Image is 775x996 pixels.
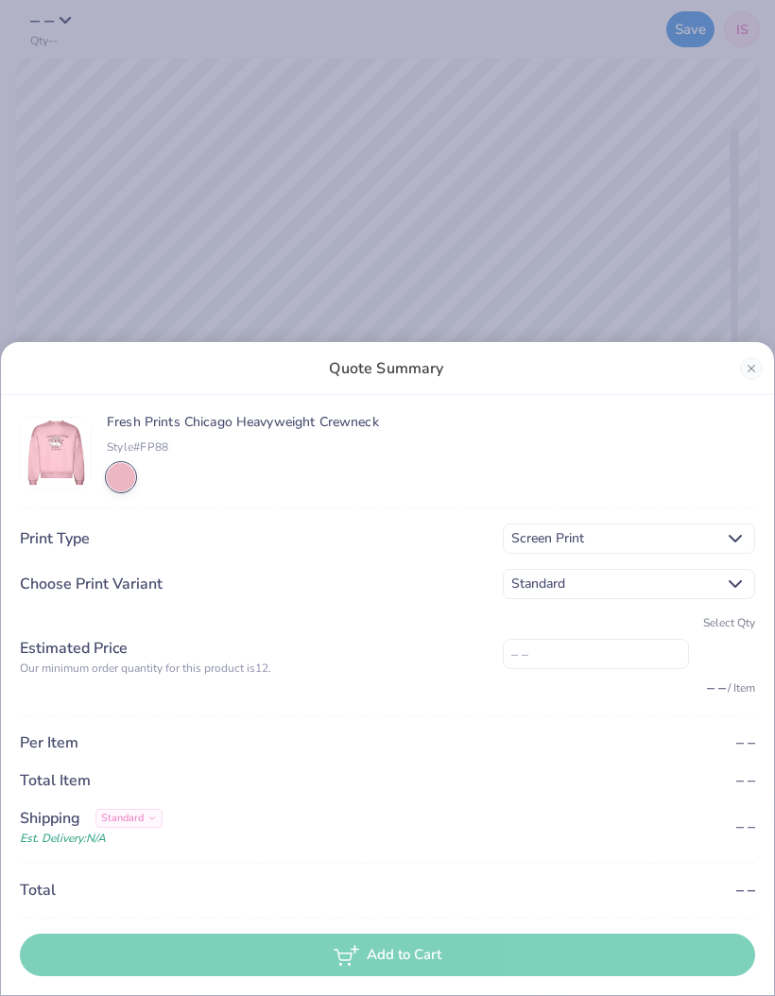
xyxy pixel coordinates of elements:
[24,421,88,485] img: Front
[21,418,91,488] img: Front
[20,527,488,550] div: Print Type
[20,573,488,595] div: Choose Print Variant
[1,342,774,395] div: Quote Summary
[503,639,689,669] input: – –
[20,731,488,754] div: Per Item
[707,678,726,698] span: – –
[740,357,763,380] button: Close
[511,574,716,594] span: Standard
[503,614,755,631] div: Select Qty
[736,880,755,901] span: – –
[736,770,755,791] span: – –
[728,679,755,696] div: / Item
[736,816,755,837] span: – –
[95,809,163,828] div: Standard
[20,769,488,792] div: Total Item
[20,879,488,902] div: Total
[20,830,488,847] div: Est. Delivery: N/A
[107,438,168,455] span: Style# FP88
[736,732,755,753] span: – –
[20,807,80,830] div: Shipping
[107,414,379,431] span: Fresh Prints Chicago Heavyweight Crewneck
[20,637,488,660] div: Estimated Price
[511,528,716,549] span: Screen Print
[20,660,488,677] div: Our minimum order quantity for this product is 12 .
